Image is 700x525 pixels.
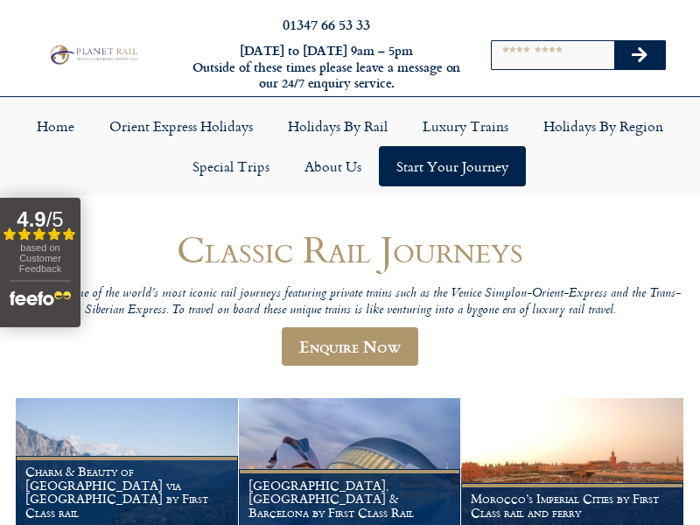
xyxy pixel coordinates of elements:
button: Search [614,41,665,69]
h6: [DATE] to [DATE] 9am – 5pm Outside of these times please leave a message on our 24/7 enquiry serv... [191,43,462,92]
a: Home [19,106,92,146]
a: Luxury Trains [405,106,526,146]
h1: [GEOGRAPHIC_DATA], [GEOGRAPHIC_DATA] & Barcelona by First Class Rail [248,479,451,520]
a: Holidays by Region [526,106,681,146]
a: Orient Express Holidays [92,106,270,146]
a: About Us [287,146,379,186]
a: Holidays by Rail [270,106,405,146]
a: Start your Journey [379,146,526,186]
a: Special Trips [175,146,287,186]
h1: Morocco’s Imperial Cities by First Class rail and ferry [471,492,674,520]
h1: Classic Rail Journeys [16,228,684,269]
a: Enquire Now [282,327,418,366]
p: We offer some of the world’s most iconic rail journeys featuring private trains such as the Venic... [16,286,684,318]
a: 01347 66 53 33 [283,14,370,34]
nav: Menu [9,106,691,186]
h1: Charm & Beauty of [GEOGRAPHIC_DATA] via [GEOGRAPHIC_DATA] by First Class rail [25,465,228,520]
img: Planet Rail Train Holidays Logo [46,43,140,66]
